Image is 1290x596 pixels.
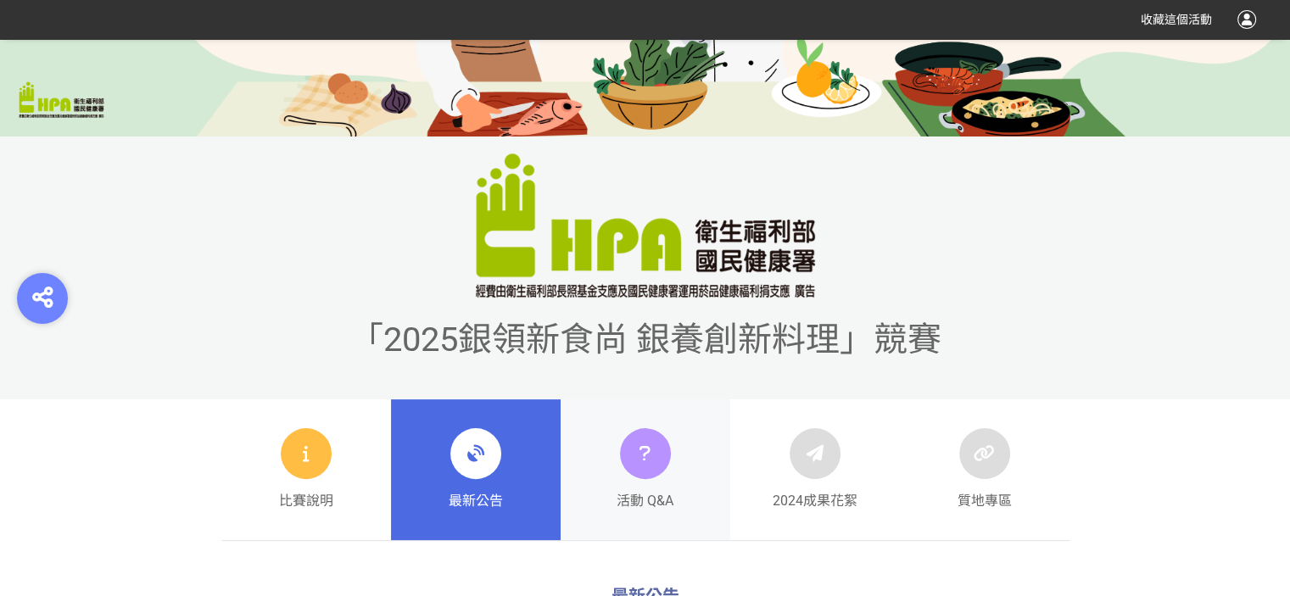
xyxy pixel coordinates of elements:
span: 活動 Q&A [617,491,673,511]
span: 比賽說明 [279,491,333,511]
a: 「2025銀領新食尚 銀養創新料理」競賽 [349,343,941,353]
a: 質地專區 [900,399,1069,540]
img: 「2025銀領新食尚 銀養創新料理」競賽 [476,153,815,298]
span: 2024成果花絮 [773,491,857,511]
a: 活動 Q&A [561,399,730,540]
a: 比賽說明 [221,399,391,540]
a: 最新公告 [391,399,561,540]
span: 收藏這個活動 [1141,13,1212,26]
span: 「2025銀領新食尚 銀養創新料理」競賽 [349,320,941,359]
a: 2024成果花絮 [730,399,900,540]
span: 最新公告 [449,491,503,511]
span: 質地專區 [958,491,1012,511]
